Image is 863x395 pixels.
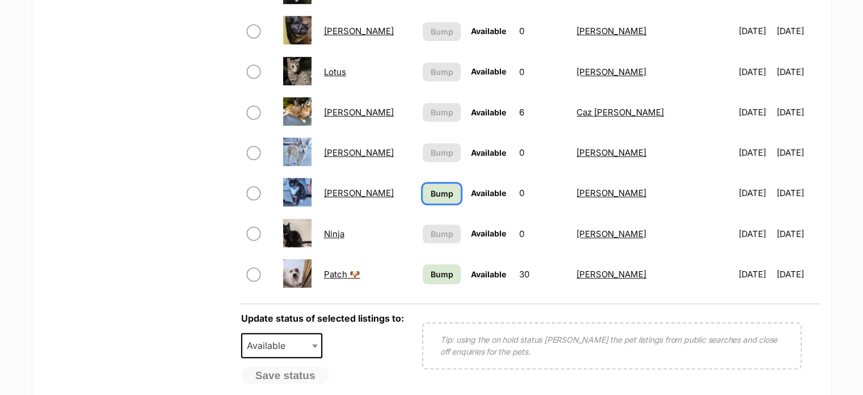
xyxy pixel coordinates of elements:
[471,66,506,76] span: Available
[471,26,506,36] span: Available
[283,219,311,247] img: Ninja
[431,268,453,280] span: Bump
[576,269,646,280] a: [PERSON_NAME]
[324,269,360,280] a: Patch 🐶
[431,188,453,199] span: Bump
[734,52,776,92] td: [DATE]
[324,66,346,77] a: Lotus
[324,107,394,118] a: [PERSON_NAME]
[515,52,571,92] td: 0
[515,93,571,132] td: 6
[576,107,664,118] a: Caz [PERSON_NAME]
[324,188,394,198] a: [PERSON_NAME]
[423,143,461,162] button: Bump
[241,367,330,385] button: Save status
[423,264,461,284] a: Bump
[777,11,819,51] td: [DATE]
[777,52,819,92] td: [DATE]
[242,338,297,354] span: Available
[241,333,323,358] span: Available
[734,214,776,253] td: [DATE]
[431,26,453,38] span: Bump
[324,147,394,158] a: [PERSON_NAME]
[440,334,784,357] p: Tip: using the on hold status [PERSON_NAME] the pet listings from public searches and close off e...
[471,228,506,238] span: Available
[423,103,461,122] button: Bump
[471,269,506,279] span: Available
[777,255,819,294] td: [DATE]
[423,63,461,81] button: Bump
[471,107,506,117] span: Available
[431,228,453,240] span: Bump
[734,11,776,51] td: [DATE]
[576,26,646,36] a: [PERSON_NAME]
[431,66,453,78] span: Bump
[777,214,819,253] td: [DATE]
[576,188,646,198] a: [PERSON_NAME]
[576,66,646,77] a: [PERSON_NAME]
[777,133,819,172] td: [DATE]
[423,22,461,41] button: Bump
[734,255,776,294] td: [DATE]
[241,313,404,324] label: Update status of selected listings to:
[734,93,776,132] td: [DATE]
[734,173,776,213] td: [DATE]
[283,259,311,288] img: Patch 🐶
[515,214,571,253] td: 0
[324,228,344,239] a: Ninja
[431,106,453,118] span: Bump
[471,188,506,198] span: Available
[423,184,461,203] a: Bump
[324,26,394,36] a: [PERSON_NAME]
[576,228,646,239] a: [PERSON_NAME]
[431,147,453,159] span: Bump
[471,148,506,157] span: Available
[777,93,819,132] td: [DATE]
[777,173,819,213] td: [DATE]
[515,173,571,213] td: 0
[515,11,571,51] td: 0
[515,133,571,172] td: 0
[515,255,571,294] td: 30
[734,133,776,172] td: [DATE]
[576,147,646,158] a: [PERSON_NAME]
[423,224,461,243] button: Bump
